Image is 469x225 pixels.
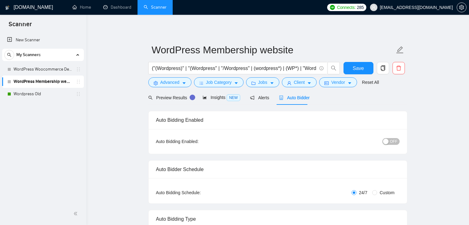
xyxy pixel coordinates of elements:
span: Scanner [4,20,37,33]
button: search [4,50,14,60]
span: notification [250,96,254,100]
a: homeHome [72,5,91,10]
span: Insights [203,95,240,100]
span: caret-down [348,81,352,85]
a: setting [457,5,467,10]
button: folderJobscaret-down [246,77,279,87]
button: search [327,62,340,74]
button: userClientcaret-down [282,77,317,87]
span: folder [251,81,256,85]
span: holder [76,92,81,96]
span: bars [199,81,204,85]
span: search [148,96,153,100]
div: Auto Bidding Schedule: [156,189,237,196]
span: delete [393,65,405,71]
span: Alerts [250,95,269,100]
img: logo [5,3,10,13]
span: caret-down [182,81,186,85]
img: upwork-logo.png [330,5,335,10]
span: search [5,53,14,57]
a: WordPress Woocommerce Developer [14,63,72,76]
div: Auto Bidding Enabled: [156,138,237,145]
div: Auto Bidder Schedule [156,161,400,178]
a: Wordpress Old [14,88,72,100]
span: edit [396,46,404,54]
span: My Scanners [16,49,41,61]
span: holder [76,79,81,84]
span: area-chart [203,95,207,100]
li: My Scanners [2,49,84,100]
span: info-circle [319,66,323,70]
a: searchScanner [144,5,167,10]
div: Tooltip anchor [190,95,195,100]
span: caret-down [307,81,311,85]
button: barsJob Categorycaret-down [194,77,244,87]
iframe: Intercom live chat [448,204,463,219]
span: user [287,81,291,85]
span: NEW [227,94,240,101]
a: WordPress Membership website [14,76,72,88]
span: holder [76,67,81,72]
span: 24/7 [356,189,370,196]
input: Scanner name... [152,42,395,58]
a: dashboardDashboard [103,5,131,10]
span: caret-down [234,81,238,85]
span: idcard [324,81,329,85]
span: Job Category [206,79,232,86]
span: Jobs [258,79,267,86]
span: Auto Bidder [279,95,310,100]
span: Preview Results [148,95,193,100]
span: OFF [390,138,397,145]
span: user [372,5,376,10]
button: setting [457,2,467,12]
div: Auto Bidding Enabled [156,111,400,129]
span: Save [353,64,364,72]
a: Reset All [362,79,379,86]
a: New Scanner [7,34,79,46]
span: Vendor [331,79,345,86]
span: Client [294,79,305,86]
button: idcardVendorcaret-down [319,77,357,87]
span: Connects: [337,4,356,11]
button: settingAdvancedcaret-down [148,77,191,87]
input: Search Freelance Jobs... [152,64,317,72]
span: copy [377,65,389,71]
span: double-left [73,211,80,217]
span: 285 [357,4,364,11]
button: copy [377,62,389,74]
span: setting [154,81,158,85]
span: caret-down [270,81,274,85]
span: search [328,65,339,71]
button: Save [344,62,373,74]
span: setting [457,5,466,10]
span: robot [279,96,283,100]
span: Advanced [160,79,179,86]
span: Custom [377,189,397,196]
li: New Scanner [2,34,84,46]
button: delete [393,62,405,74]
